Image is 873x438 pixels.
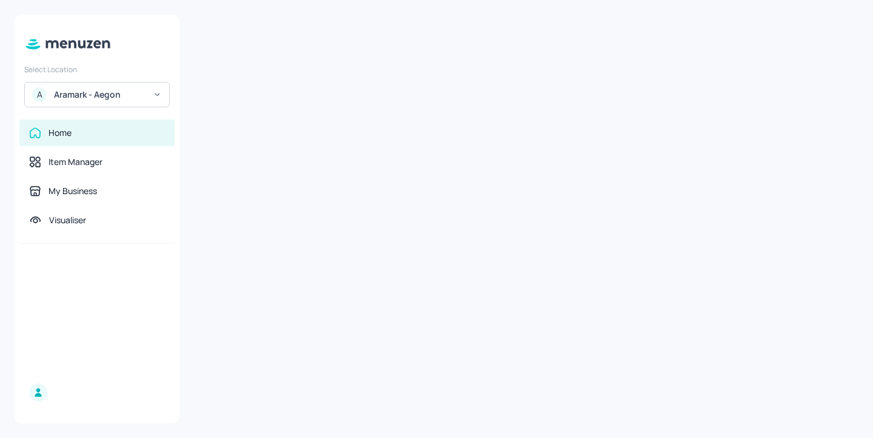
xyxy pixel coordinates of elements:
div: Select Location [24,64,170,75]
div: My Business [48,185,97,197]
div: Item Manager [48,156,102,168]
div: Visualiser [49,214,86,226]
div: A [32,87,47,102]
div: Aramark - Aegon [54,89,145,101]
div: Home [48,127,72,139]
